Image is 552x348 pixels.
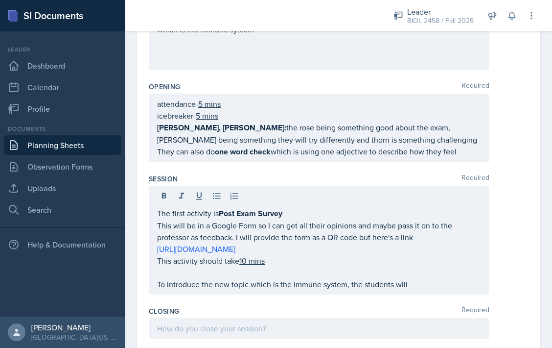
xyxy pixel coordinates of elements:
div: [PERSON_NAME] [31,323,117,332]
a: Profile [4,99,121,119]
strong: one word check [215,146,271,157]
u: 5 mins [198,99,221,109]
a: [URL][DOMAIN_NAME] [157,244,235,254]
a: Uploads [4,178,121,198]
label: Session [149,174,178,184]
div: [GEOGRAPHIC_DATA][US_STATE] [31,332,117,342]
u: 5 mins [196,110,218,121]
strong: [PERSON_NAME], [PERSON_NAME]: [157,122,286,133]
a: Search [4,200,121,220]
div: Leader [407,6,474,18]
a: Dashboard [4,56,121,75]
span: Required [461,306,489,316]
p: This will be in a Google Form so I can get all their opinions and maybe pass it on to the profess... [157,220,481,243]
p: The first activity is [157,207,481,220]
a: Observation Forms [4,157,121,176]
div: Leader [4,45,121,54]
a: Calendar [4,77,121,97]
p: the rose being something good about the exam, [PERSON_NAME] being something they will try differe... [157,122,481,146]
p: This activity should take [157,255,481,267]
p: attendance- [157,98,481,110]
span: Required [461,174,489,184]
div: Documents [4,124,121,133]
div: Help & Documentation [4,235,121,254]
p: icebreaker- [157,110,481,122]
strong: Post Exam Survey [219,208,282,219]
span: Required [461,82,489,92]
label: Opening [149,82,180,92]
label: Closing [149,306,179,316]
p: To introduce the new topic which is the Immune system, the students will [157,278,481,290]
u: 10 mins [239,255,265,266]
a: Planning Sheets [4,135,121,155]
div: BIOL 2458 / Fall 2025 [407,16,474,26]
p: They can also do which is using one adjective to describe how they feel [157,146,481,158]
